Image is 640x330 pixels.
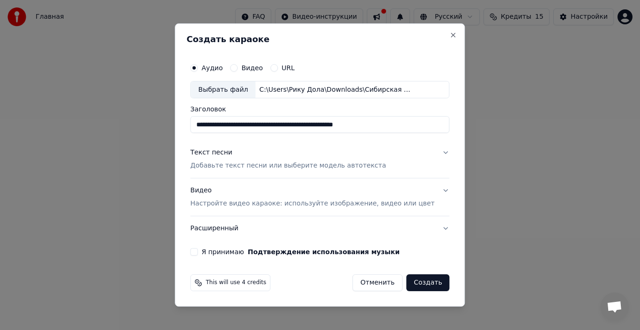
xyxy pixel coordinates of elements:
[191,81,255,98] div: Выбрать файл
[190,161,386,171] p: Добавьте текст песни или выберите модель автотекста
[241,65,263,71] label: Видео
[190,186,434,209] div: Видео
[190,179,449,216] button: ВидеоНастройте видео караоке: используйте изображение, видео или цвет
[206,279,266,286] span: This will use 4 credits
[406,274,449,291] button: Создать
[255,85,415,95] div: C:\Users\Рику Дола\Downloads\Сибирская Язва — Я хочу умереть в лесу ([DOMAIN_NAME]).mp3
[186,35,453,44] h2: Создать караоке
[248,249,400,255] button: Я принимаю
[352,274,402,291] button: Отменить
[190,141,449,178] button: Текст песниДобавьте текст песни или выберите модель автотекста
[282,65,295,71] label: URL
[201,249,400,255] label: Я принимаю
[190,106,449,113] label: Заголовок
[201,65,223,71] label: Аудио
[190,216,449,241] button: Расширенный
[190,148,232,158] div: Текст песни
[190,199,434,208] p: Настройте видео караоке: используйте изображение, видео или цвет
